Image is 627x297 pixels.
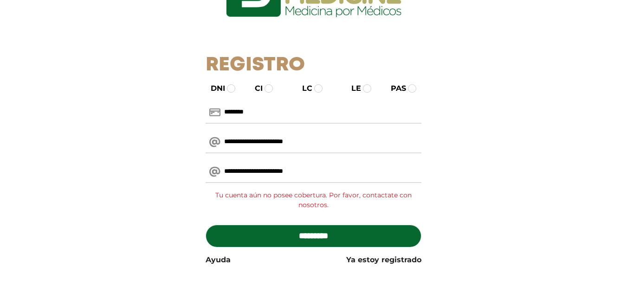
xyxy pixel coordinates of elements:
[382,83,406,94] label: PAS
[206,254,231,265] a: Ayuda
[202,83,225,94] label: DNI
[346,254,421,265] a: Ya estoy registrado
[246,83,263,94] label: CI
[294,83,312,94] label: LC
[206,54,421,77] h1: Registro
[343,83,361,94] label: LE
[206,187,421,214] div: Tu cuenta aún no posee cobertura. Por favor, contactate con nosotros.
